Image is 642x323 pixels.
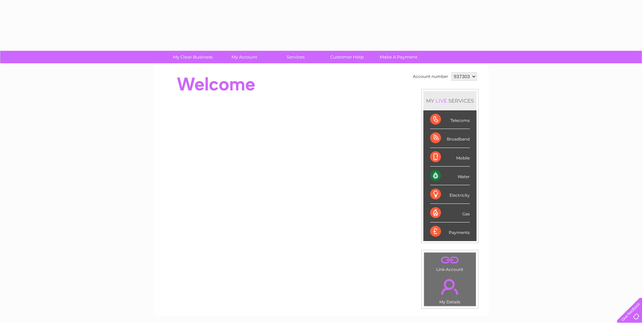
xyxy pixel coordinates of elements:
div: Gas [430,204,470,222]
a: . [426,275,474,299]
div: Broadband [430,129,470,148]
div: LIVE [434,98,448,104]
div: Water [430,167,470,185]
a: . [426,254,474,266]
td: Link Account [424,252,476,274]
div: Electricity [430,185,470,204]
td: Account number [411,71,450,82]
a: My Account [216,51,272,63]
a: Make A Payment [371,51,426,63]
a: My Clear Business [165,51,221,63]
div: MY SERVICES [423,91,477,110]
td: My Details [424,273,476,306]
div: Payments [430,222,470,241]
a: Services [268,51,324,63]
div: Mobile [430,148,470,167]
div: Telecoms [430,110,470,129]
a: Customer Help [319,51,375,63]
